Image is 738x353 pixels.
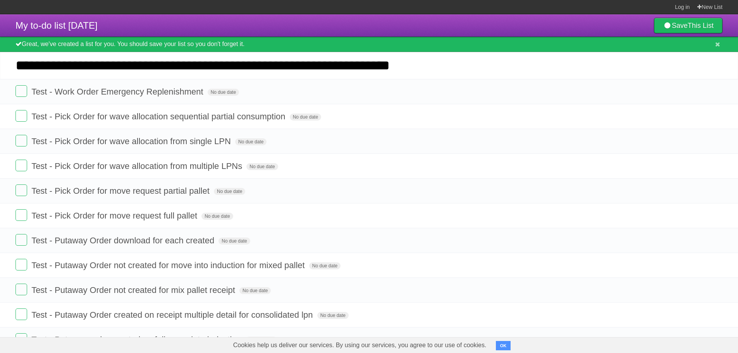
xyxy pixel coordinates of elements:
span: Test - Putaway order created on full move into induction [31,335,243,344]
span: No due date [218,238,250,245]
label: Done [15,110,27,122]
label: Done [15,259,27,270]
label: Done [15,209,27,221]
label: Done [15,85,27,97]
b: This List [688,22,714,29]
span: Test - Putaway Order not created for mix pallet receipt [31,285,237,295]
span: No due date [290,114,321,121]
span: Test - Pick Order for wave allocation from single LPN [31,136,233,146]
span: Test - Putaway Order not created for move into induction for mixed pallet [31,260,307,270]
label: Done [15,135,27,146]
span: Test - Work Order Emergency Replenishment [31,87,205,96]
label: Done [15,284,27,295]
button: OK [496,341,511,350]
span: Test - Putaway Order created on receipt multiple detail for consolidated lpn [31,310,315,320]
a: SaveThis List [654,18,723,33]
label: Done [15,160,27,171]
span: Test - Pick Order for move request partial pallet [31,186,212,196]
span: No due date [317,312,349,319]
label: Done [15,234,27,246]
span: No due date [208,89,239,96]
span: No due date [201,213,233,220]
label: Done [15,308,27,320]
span: No due date [235,138,267,145]
label: Done [15,333,27,345]
span: No due date [214,188,245,195]
span: No due date [239,287,271,294]
span: Cookies help us deliver our services. By using our services, you agree to our use of cookies. [225,338,494,353]
span: My to-do list [DATE] [15,20,98,31]
span: Test - Pick Order for wave allocation from multiple LPNs [31,161,244,171]
span: Test - Pick Order for move request full pallet [31,211,199,220]
span: Test - Putaway Order download for each created [31,236,216,245]
label: Done [15,184,27,196]
span: Test - Pick Order for wave allocation sequential partial consumption [31,112,287,121]
span: No due date [246,163,278,170]
span: No due date [309,262,341,269]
